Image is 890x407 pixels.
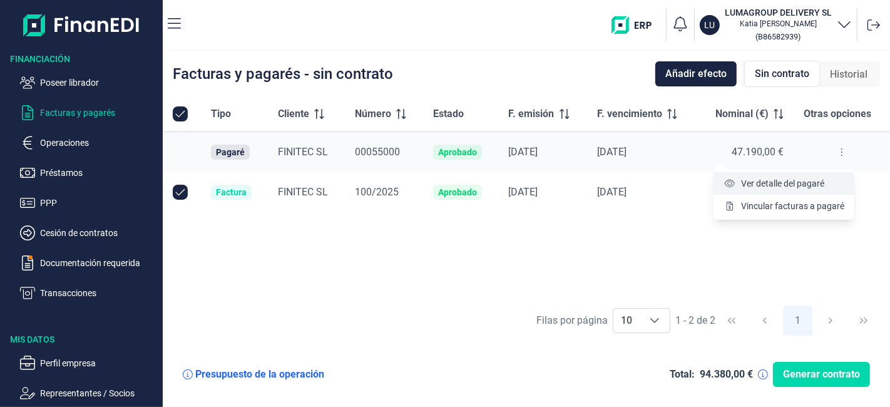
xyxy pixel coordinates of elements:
[216,187,247,197] div: Factura
[611,16,661,34] img: erp
[509,146,578,158] div: [DATE]
[173,66,393,81] div: Facturas y pagarés - sin contrato
[849,306,879,336] button: Last Page
[278,106,309,121] span: Cliente
[20,165,158,180] button: Préstamos
[40,225,158,240] p: Cesión de contratos
[700,368,753,381] div: 94.380,00 €
[20,255,158,270] button: Documentación requerida
[724,177,824,190] a: Ver detalle del pagaré
[20,135,158,150] button: Operaciones
[173,106,188,121] div: All items selected
[597,146,687,158] div: [DATE]
[40,105,158,120] p: Facturas y pagarés
[714,195,854,217] li: Vincular facturas a pagaré
[536,313,608,328] div: Filas por página
[278,186,328,198] span: FINITEC SL
[433,106,464,121] span: Estado
[725,6,832,19] h3: LUMAGROUP DELIVERY SL
[40,356,158,371] p: Perfil empresa
[741,200,844,212] span: Vincular facturas a pagaré
[675,316,715,326] span: 1 - 2 de 2
[355,106,391,121] span: Número
[20,195,158,210] button: PPP
[744,61,820,87] div: Sin contrato
[665,66,727,81] span: Añadir efecto
[613,309,640,332] span: 10
[750,306,780,336] button: Previous Page
[705,19,715,31] p: LU
[40,165,158,180] p: Préstamos
[715,106,769,121] span: Nominal (€)
[714,172,854,195] li: Ver detalle del pagaré
[670,368,695,381] div: Total:
[40,75,158,90] p: Poseer librador
[732,146,784,158] span: 47.190,00 €
[216,147,245,157] div: Pagaré
[40,195,158,210] p: PPP
[355,186,399,198] span: 100/2025
[195,368,324,381] div: Presupuesto de la operación
[355,146,400,158] span: 00055000
[438,147,477,157] div: Aprobado
[597,186,687,198] div: [DATE]
[173,185,188,200] div: Row Unselected null
[717,306,747,336] button: First Page
[40,286,158,301] p: Transacciones
[40,255,158,270] p: Documentación requerida
[756,32,801,41] small: Copiar cif
[509,106,555,121] span: F. emisión
[700,6,852,44] button: LULUMAGROUP DELIVERY SLKatia [PERSON_NAME](B86582939)
[725,19,832,29] p: Katia [PERSON_NAME]
[783,367,860,382] span: Generar contrato
[773,362,870,387] button: Generar contrato
[20,386,158,401] button: Representantes / Socios
[820,62,877,87] div: Historial
[741,177,824,190] span: Ver detalle del pagaré
[211,106,231,121] span: Tipo
[597,106,662,121] span: F. vencimiento
[640,309,670,332] div: Choose
[816,306,846,336] button: Next Page
[724,200,844,212] a: Vincular facturas a pagaré
[23,10,140,40] img: Logo de aplicación
[20,225,158,240] button: Cesión de contratos
[20,75,158,90] button: Poseer librador
[20,105,158,120] button: Facturas y pagarés
[20,356,158,371] button: Perfil empresa
[438,187,477,197] div: Aprobado
[20,286,158,301] button: Transacciones
[830,67,867,82] span: Historial
[40,386,158,401] p: Representantes / Socios
[40,135,158,150] p: Operaciones
[278,146,328,158] span: FINITEC SL
[509,186,578,198] div: [DATE]
[755,66,809,81] span: Sin contrato
[655,61,737,86] button: Añadir efecto
[783,306,813,336] button: Page 1
[804,106,871,121] span: Otras opciones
